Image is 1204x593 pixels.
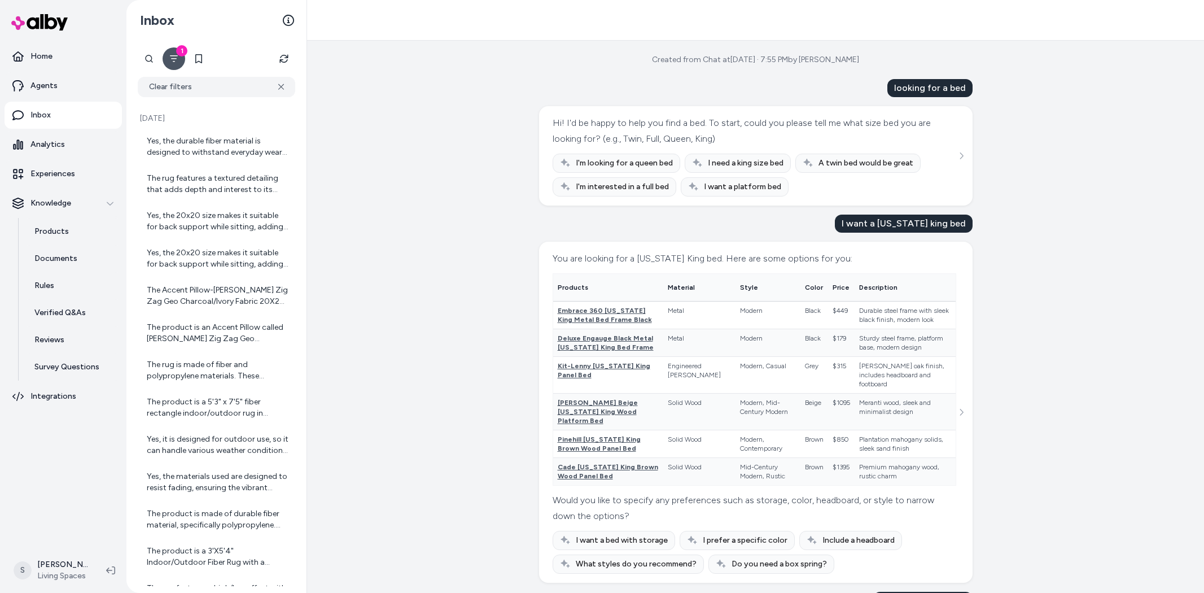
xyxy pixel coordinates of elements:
span: I'm interested in a full bed [576,181,669,193]
button: Knowledge [5,190,122,217]
td: Engineered [PERSON_NAME] [663,357,735,394]
span: Do you need a box spring? [732,559,827,570]
span: Living Spaces [37,570,88,582]
p: [DATE] [138,113,295,124]
th: Color [800,274,828,302]
div: Created from Chat at [DATE] · 7:55 PM by [PERSON_NAME] [652,54,859,66]
div: The product is a 3'X5'4" Indoor/Outdoor Fiber Rug with a Fuschia and Blue Medallion floral design... [147,546,288,568]
div: Yes, the materials used are designed to resist fading, ensuring the vibrant colors remain intact ... [147,471,288,494]
a: The Accent Pillow-[PERSON_NAME] Zig Zag Geo Charcoal/Ivory Fabric 20X20 is made of fabric with a ... [138,278,295,314]
a: Yes, the durable fiber material is designed to withstand everyday wear, making it a good choice f... [138,129,295,165]
span: S [14,561,32,579]
a: Rules [23,272,122,299]
p: Knowledge [30,198,71,209]
th: Style [735,274,800,302]
a: The product is made of durable fiber material, specifically polypropylene. This material ensures ... [138,502,295,538]
p: Rules [34,280,54,291]
a: Agents [5,72,122,99]
div: The Accent Pillow-[PERSON_NAME] Zig Zag Geo Charcoal/Ivory Fabric 20X20 is made of fabric with a ... [147,285,288,307]
span: What styles do you recommend? [576,559,697,570]
div: Would you like to specify any preferences such as storage, color, headboard, or style to narrow d... [553,492,956,524]
a: Documents [23,245,122,272]
span: Deluxe Engauge Black Metal [US_STATE] King Bed Frame [558,334,654,351]
td: $449 [828,302,855,329]
span: I need a king size bed [708,158,783,169]
th: Material [663,274,735,302]
td: Black [800,329,828,357]
div: The rug is made of fiber and polypropylene materials. These materials make it suitable for both i... [147,359,288,382]
td: $179 [828,329,855,357]
div: Yes, the 20x20 size makes it suitable for back support while sitting, adding comfort to your livi... [147,247,288,270]
a: Reviews [23,326,122,354]
a: Verified Q&As [23,299,122,326]
th: Price [828,274,855,302]
span: [PERSON_NAME] Beige [US_STATE] King Wood Platform Bed [558,399,638,425]
div: looking for a bed [887,79,973,97]
span: I want a platform bed [704,181,781,193]
a: Yes, the 20x20 size makes it suitable for back support while sitting, adding comfort to your livi... [138,203,295,239]
button: Clear filters [138,77,295,97]
p: Analytics [30,139,65,150]
a: Products [23,218,122,245]
td: Beige [800,394,828,430]
span: A twin bed would be great [818,158,913,169]
a: The rug is made of fiber and polypropylene materials. These materials make it suitable for both i... [138,352,295,389]
div: Yes, the 20x20 size makes it suitable for back support while sitting, adding comfort to your livi... [147,210,288,233]
div: The product is made of durable fiber material, specifically polypropylene. This material ensures ... [147,508,288,531]
div: Yes, it is designed for outdoor use, so it can handle various weather conditions, including sun a... [147,434,288,456]
span: Include a headboard [822,535,895,546]
button: See more [955,405,968,419]
td: Durable steel frame with sleek black finish, modern look [855,302,956,329]
span: Cade [US_STATE] King Brown Wood Panel Bed [558,463,658,480]
span: Embrace 360 [US_STATE] King Metal Bed Frame Black [558,307,652,324]
a: Yes, it is designed for outdoor use, so it can handle various weather conditions, including sun a... [138,427,295,463]
td: Meranti wood, sleek and minimalist design [855,394,956,430]
td: Modern [735,329,800,357]
button: Refresh [273,47,295,70]
a: Integrations [5,383,122,410]
td: Metal [663,302,735,329]
a: Yes, the 20x20 size makes it suitable for back support while sitting, adding comfort to your livi... [138,241,295,277]
td: Solid Wood [663,394,735,430]
div: Yes, the durable fiber material is designed to withstand everyday wear, making it a good choice f... [147,136,288,158]
button: See more [955,149,968,163]
div: The rug features a textured detailing that adds depth and interest to its surface, making it visu... [147,173,288,195]
td: Modern, Casual [735,357,800,394]
h2: Inbox [140,12,174,29]
td: Premium mahogany wood, rustic charm [855,458,956,486]
a: Experiences [5,160,122,188]
span: I prefer a specific color [703,535,787,546]
div: The product is a 5'3" x 7'5" fiber rectangle indoor/outdoor rug in Fuschia and Mandarin Aztec flo... [147,396,288,419]
a: Survey Questions [23,354,122,381]
div: You are looking for a [US_STATE] King bed. Here are some options for you: [553,251,956,267]
td: Sturdy steel frame, platform base, modern design [855,329,956,357]
span: I want a bed with storage [576,535,668,546]
span: I'm looking for a queen bed [576,158,673,169]
td: $850 [828,430,855,458]
p: [PERSON_NAME] [37,559,88,570]
button: Filter [163,47,185,70]
th: Description [855,274,956,302]
p: Agents [30,80,58,91]
td: Modern [735,302,800,329]
td: Black [800,302,828,329]
div: I want a [US_STATE] king bed [835,215,973,233]
p: Reviews [34,334,64,346]
a: Analytics [5,131,122,158]
td: Modern, Contemporary [735,430,800,458]
td: Solid Wood [663,458,735,486]
div: The product is an Accent Pillow called [PERSON_NAME] Zig Zag Geo Charcoal/Ivory Fabric 20X20. It ... [147,322,288,345]
td: $1095 [828,394,855,430]
span: Pinehill [US_STATE] King Brown Wood Panel Bed [558,435,641,452]
a: The product is a 3'X5'4" Indoor/Outdoor Fiber Rug with a Fuschia and Blue Medallion floral design... [138,539,295,575]
img: alby Logo [11,14,68,30]
td: Metal [663,329,735,357]
a: The product is an Accent Pillow called [PERSON_NAME] Zig Zag Geo Charcoal/Ivory Fabric 20X20. It ... [138,315,295,351]
a: Yes, the materials used are designed to resist fading, ensuring the vibrant colors remain intact ... [138,464,295,500]
p: Survey Questions [34,361,99,373]
th: Products [553,274,664,302]
td: $1395 [828,458,855,486]
a: Home [5,43,122,70]
p: Experiences [30,168,75,180]
td: Brown [800,458,828,486]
